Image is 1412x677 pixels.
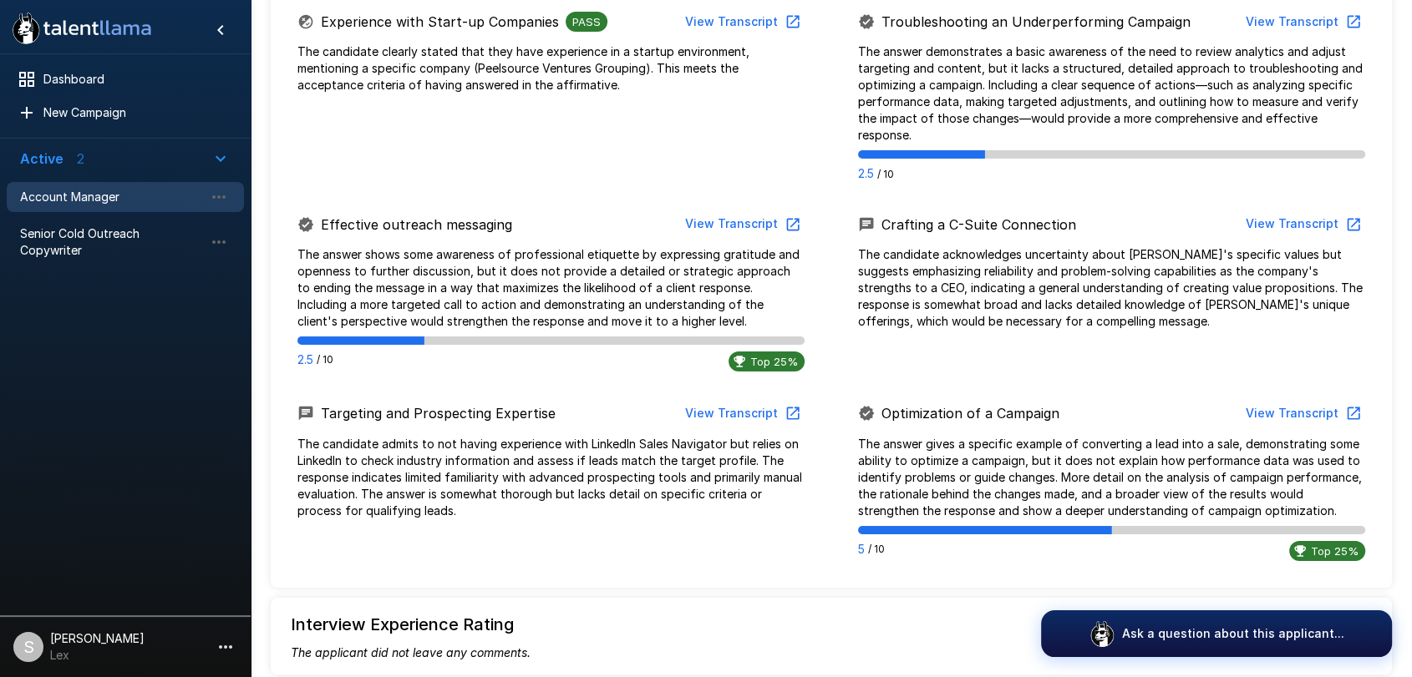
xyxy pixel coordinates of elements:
[321,215,512,235] p: Effective outreach messaging
[881,403,1059,423] p: Optimization of a Campaign
[1304,544,1365,558] span: Top 25%
[291,645,531,659] i: The applicant did not leave any comments.
[1041,610,1392,657] button: Ask a question about this applicant...
[297,351,313,368] p: 2.5
[881,12,1191,32] p: Troubleshooting an Underperforming Campaign
[297,246,805,330] p: The answer shows some awareness of professional etiquette by expressing gratitude and openness to...
[1239,209,1365,240] button: View Transcript
[858,436,1365,519] p: The answer gives a specific example of converting a lead into a sale, demonstrating some ability ...
[678,7,805,38] button: View Transcript
[1122,625,1344,642] p: Ask a question about this applicant...
[858,165,874,182] p: 2.5
[566,15,607,28] span: PASS
[317,351,333,368] span: / 10
[678,209,805,240] button: View Transcript
[1239,398,1365,429] button: View Transcript
[297,436,805,519] p: The candidate admits to not having experience with LinkedIn Sales Navigator but relies on LinkedI...
[297,43,805,93] p: The candidate clearly stated that they have experience in a startup environment, mentioning a spe...
[321,12,559,32] p: Experience with Start-up Companies
[291,611,531,638] h6: Interview Experience Rating
[678,398,805,429] button: View Transcript
[868,541,885,558] span: / 10
[1089,620,1115,647] img: logo_glasses@2x.png
[858,541,865,558] p: 5
[877,166,894,183] span: / 10
[858,246,1365,330] p: The candidate acknowledges uncertainty about [PERSON_NAME]'s specific values but suggests emphasi...
[881,215,1076,235] p: Crafting a C-Suite Connection
[1239,7,1365,38] button: View Transcript
[321,403,556,423] p: Targeting and Prospecting Expertise
[744,355,805,368] span: Top 25%
[858,43,1365,144] p: The answer demonstrates a basic awareness of the need to review analytics and adjust targeting an...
